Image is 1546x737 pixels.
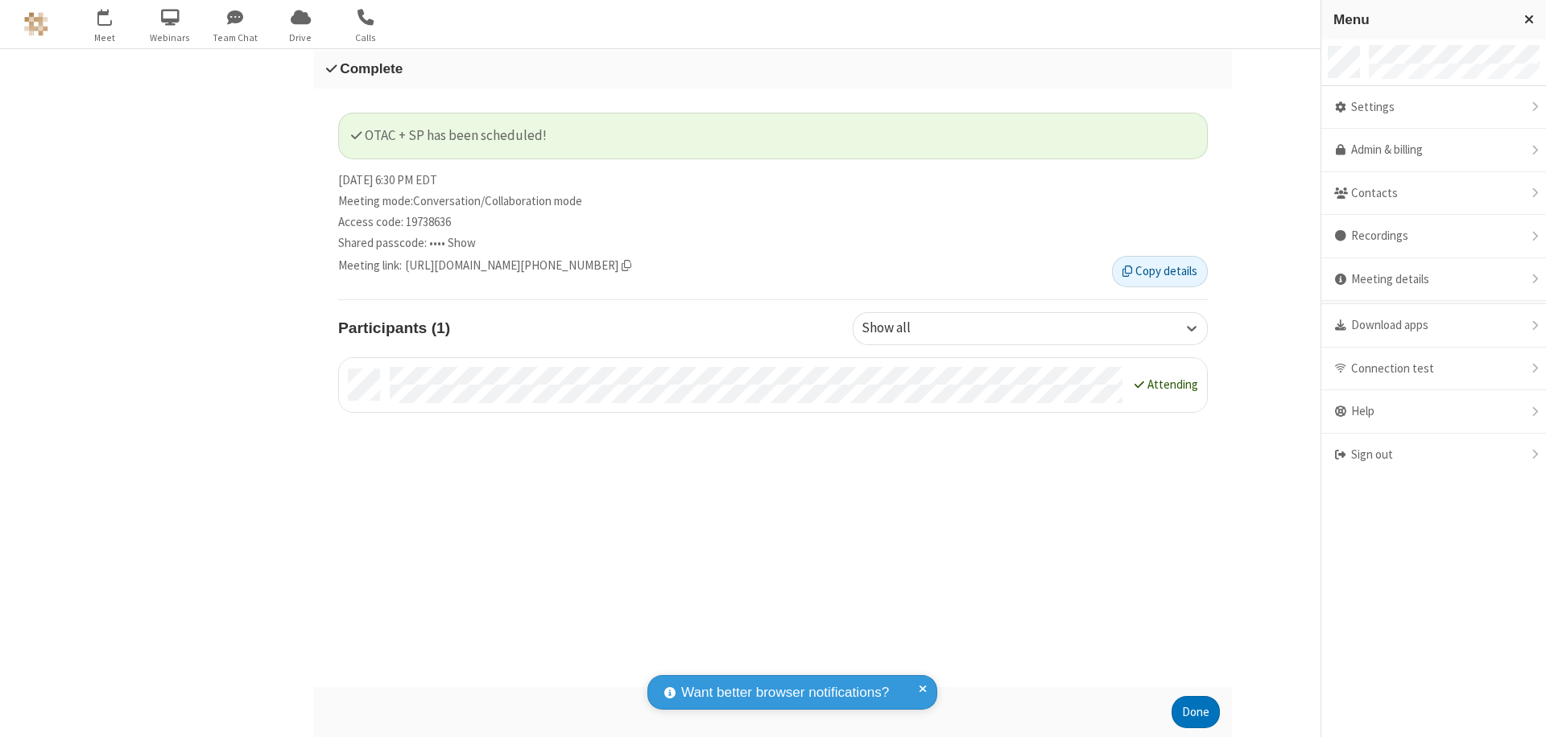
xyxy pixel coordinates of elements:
span: •••• [429,235,445,250]
button: Copy details [1112,256,1208,288]
span: Drive [271,31,331,45]
span: Meeting link : [338,257,402,275]
span: [DATE] 6:30 PM EDT [338,171,437,190]
div: Help [1321,390,1546,434]
span: Webinars [140,31,200,45]
div: Meeting details [1321,258,1546,302]
div: 1 [109,9,119,21]
div: Settings [1321,86,1546,130]
span: Team Chat [205,31,266,45]
span: Meet [75,31,135,45]
li: Shared passcode: [338,234,1208,253]
div: Show all [862,319,938,340]
span: OTAC + SP has been scheduled! [351,126,547,144]
li: Access code: 19738636 [338,213,1208,232]
h4: Participants (1) [338,312,841,344]
div: Connection test [1321,348,1546,391]
div: Contacts [1321,172,1546,216]
span: Want better browser notifications? [681,682,889,703]
li: Meeting mode : Conversation/Collaboration mode [338,192,1208,211]
div: Recordings [1321,215,1546,258]
img: QA Selenium DO NOT DELETE OR CHANGE [24,12,48,36]
h3: Complete [326,61,1220,76]
a: Admin & billing [1321,129,1546,172]
div: Sign out [1321,434,1546,476]
iframe: Chat [1506,695,1534,726]
span: Copy meeting link [405,257,631,275]
h3: Menu [1333,12,1510,27]
span: Attending [1147,377,1198,392]
button: Done [1172,696,1220,728]
div: Download apps [1321,304,1546,348]
span: Calls [336,31,396,45]
button: Show [448,234,476,253]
